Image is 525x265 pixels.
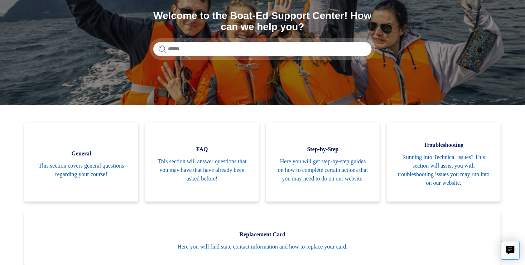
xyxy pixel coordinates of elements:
span: Troubleshooting [398,141,490,149]
span: This section covers general questions regarding your course! [35,162,127,179]
h1: Welcome to the Boat-Ed Support Center! How can we help you? [153,10,372,33]
span: General [35,149,127,158]
span: Step-by-Step [277,145,369,154]
span: This section will answer questions that you may have that have already been asked before! [156,157,248,183]
span: FAQ [156,145,248,154]
span: Running into Technical issues? This section will assist you with troubleshooting issues you may r... [398,153,490,187]
a: General This section covers general questions regarding your course! [24,123,138,202]
a: Step-by-Step Here you will get step-by-step guides on how to complete certain actions that you ma... [266,123,380,202]
button: Live chat [501,241,520,260]
a: Troubleshooting Running into Technical issues? This section will assist you with troubleshooting ... [387,123,500,202]
input: Search [153,42,372,56]
a: FAQ This section will answer questions that you may have that have already been asked before! [145,123,259,202]
span: Replacement Card [35,230,490,239]
span: Here you will find state contact information and how to replace your card. [35,242,490,251]
span: Here you will get step-by-step guides on how to complete certain actions that you may need to do ... [277,157,369,183]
